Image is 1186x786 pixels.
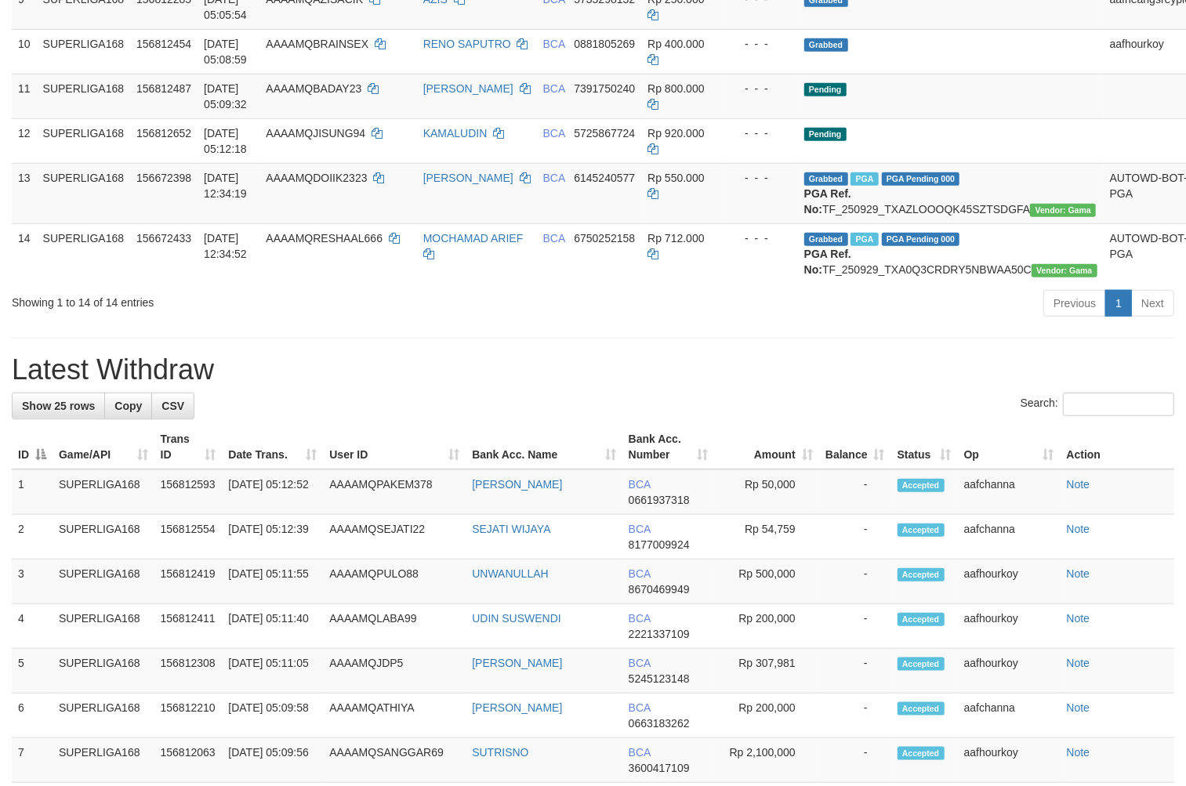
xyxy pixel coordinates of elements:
[574,232,635,244] span: Copy 6750252158 to clipboard
[1067,478,1090,491] a: Note
[958,425,1061,469] th: Op: activate to sort column ascending
[629,672,690,685] span: Copy 5245123148 to clipboard
[12,29,37,74] td: 10
[732,36,792,52] div: - - -
[898,657,945,671] span: Accepted
[204,127,247,155] span: [DATE] 05:12:18
[714,469,819,515] td: Rp 50,000
[958,515,1061,560] td: aafchanna
[543,127,565,139] span: BCA
[629,583,690,596] span: Copy 8670469949 to clipboard
[898,747,945,760] span: Accepted
[1067,701,1090,714] a: Note
[629,657,651,669] span: BCA
[222,515,323,560] td: [DATE] 05:12:39
[104,393,152,419] a: Copy
[472,701,562,714] a: [PERSON_NAME]
[629,538,690,551] span: Copy 8177009924 to clipboard
[204,82,247,110] span: [DATE] 05:09:32
[12,118,37,163] td: 12
[266,38,368,50] span: AAAAMQBRAINSEX
[154,738,223,783] td: 156812063
[647,38,704,50] span: Rp 400.000
[647,82,704,95] span: Rp 800.000
[958,694,1061,738] td: aafchanna
[898,613,945,626] span: Accepted
[851,233,878,246] span: Marked by aafsoycanthlai
[647,172,704,184] span: Rp 550.000
[629,701,651,714] span: BCA
[154,604,223,649] td: 156812411
[222,560,323,604] td: [DATE] 05:11:55
[154,560,223,604] td: 156812419
[543,38,565,50] span: BCA
[882,172,960,186] span: PGA Pending
[819,738,891,783] td: -
[958,738,1061,783] td: aafhourkoy
[266,172,367,184] span: AAAAMQDOIIK2323
[204,232,247,260] span: [DATE] 12:34:52
[136,38,191,50] span: 156812454
[1030,204,1096,217] span: Vendor URL: https://trx31.1velocity.biz
[1032,264,1097,277] span: Vendor URL: https://trx31.1velocity.biz
[154,694,223,738] td: 156812210
[1067,746,1090,759] a: Note
[12,354,1174,386] h1: Latest Withdraw
[622,425,714,469] th: Bank Acc. Number: activate to sort column ascending
[154,425,223,469] th: Trans ID: activate to sort column ascending
[37,118,131,163] td: SUPERLIGA168
[891,425,958,469] th: Status: activate to sort column ascending
[714,604,819,649] td: Rp 200,000
[154,649,223,694] td: 156812308
[323,560,466,604] td: AAAAMQPULO88
[37,74,131,118] td: SUPERLIGA168
[12,604,53,649] td: 4
[732,230,792,246] div: - - -
[1067,657,1090,669] a: Note
[851,172,878,186] span: Marked by aafsoycanthlai
[12,223,37,284] td: 14
[22,400,95,412] span: Show 25 rows
[154,469,223,515] td: 156812593
[12,393,105,419] a: Show 25 rows
[958,604,1061,649] td: aafhourkoy
[466,425,622,469] th: Bank Acc. Name: activate to sort column ascending
[629,717,690,730] span: Copy 0663183262 to clipboard
[12,738,53,783] td: 7
[804,187,851,216] b: PGA Ref. No:
[819,604,891,649] td: -
[714,738,819,783] td: Rp 2,100,000
[629,478,651,491] span: BCA
[222,604,323,649] td: [DATE] 05:11:40
[804,248,851,276] b: PGA Ref. No:
[798,223,1104,284] td: TF_250929_TXA0Q3CRDRY5NBWAA50C
[1067,523,1090,535] a: Note
[12,288,482,310] div: Showing 1 to 14 of 14 entries
[53,604,154,649] td: SUPERLIGA168
[958,649,1061,694] td: aafhourkoy
[222,469,323,515] td: [DATE] 05:12:52
[136,172,191,184] span: 156672398
[53,738,154,783] td: SUPERLIGA168
[574,38,635,50] span: Copy 0881805269 to clipboard
[819,425,891,469] th: Balance: activate to sort column ascending
[37,163,131,223] td: SUPERLIGA168
[1131,290,1174,317] a: Next
[1067,612,1090,625] a: Note
[819,469,891,515] td: -
[714,649,819,694] td: Rp 307,981
[266,82,361,95] span: AAAAMQBADAY23
[647,232,704,244] span: Rp 712.000
[732,125,792,141] div: - - -
[323,515,466,560] td: AAAAMQSEJATI22
[629,523,651,535] span: BCA
[12,425,53,469] th: ID: activate to sort column descending
[204,38,247,66] span: [DATE] 05:08:59
[898,479,945,492] span: Accepted
[804,83,847,96] span: Pending
[161,400,184,412] span: CSV
[804,128,847,141] span: Pending
[266,232,383,244] span: AAAAMQRESHAAL666
[898,568,945,581] span: Accepted
[1105,290,1132,317] a: 1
